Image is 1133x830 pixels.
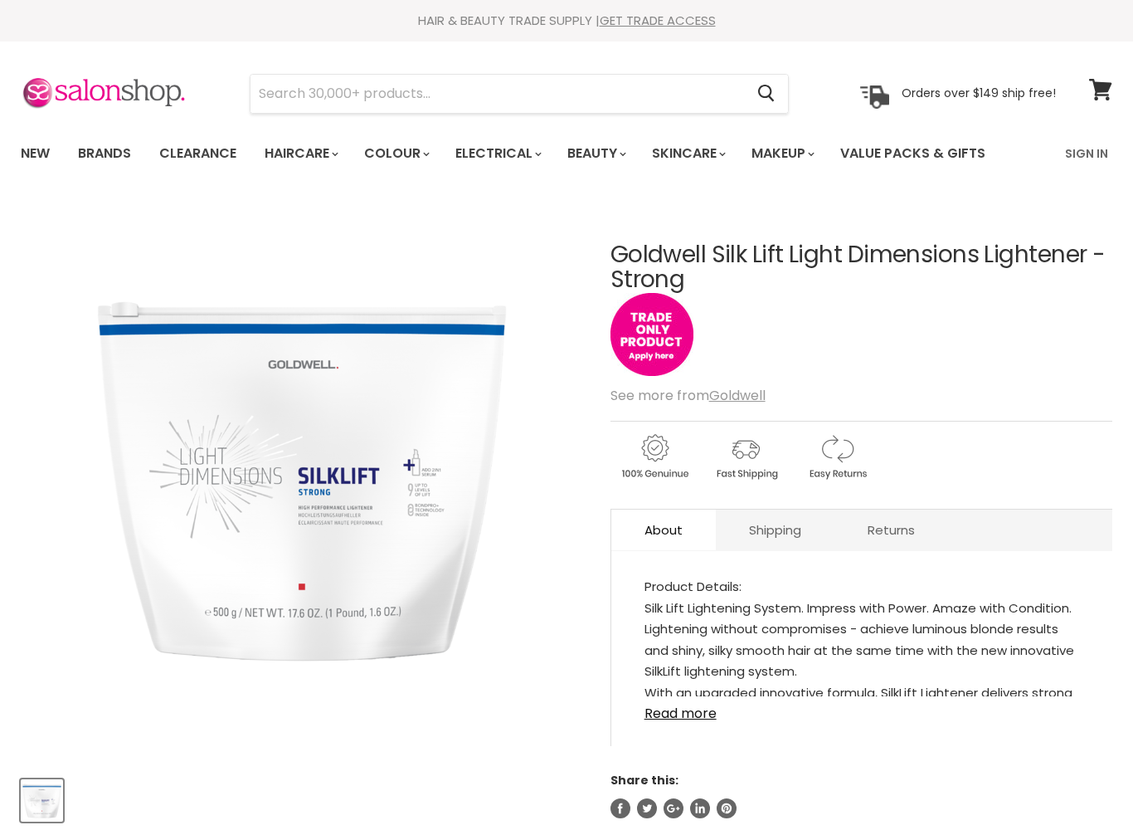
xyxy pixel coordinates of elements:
p: Orders over $149 ship free! [902,85,1056,100]
a: GET TRADE ACCESS [600,12,716,29]
a: Returns [834,510,948,550]
img: genuine.gif [610,432,698,482]
form: Product [250,74,789,114]
a: Colour [352,136,440,171]
a: Goldwell [709,386,766,405]
a: Beauty [555,136,636,171]
a: New [8,136,62,171]
h1: Goldwell Silk Lift Light Dimensions Lightener - Strong [610,242,1112,294]
div: Goldwell Silk Lift Light Dimensions Lightener - Strong image. Click or Scroll to Zoom. [21,201,583,764]
a: Electrical [443,136,552,171]
a: Makeup [739,136,824,171]
ul: Main menu [8,129,1027,178]
img: returns.gif [793,432,881,482]
a: Value Packs & Gifts [828,136,998,171]
span: Share this: [610,772,678,788]
input: Search [250,75,744,113]
button: Goldwell Silk Lift Light Dimensions Lightener - Strong [21,779,63,822]
img: tradeonly_small.jpg [610,293,693,376]
a: Sign In [1055,136,1118,171]
a: Clearance [147,136,249,171]
a: Shipping [716,510,834,550]
a: Brands [66,136,143,171]
a: Haircare [252,136,348,171]
img: Goldwell Silk Lift Light Dimensions Lightener - Strong [95,299,509,664]
a: About [611,510,716,550]
div: Product Details: [644,576,1079,598]
aside: Share this: [610,773,1112,818]
img: shipping.gif [702,432,790,482]
span: See more from [610,386,766,405]
button: Search [744,75,788,113]
a: Skincare [639,136,736,171]
div: Product thumbnails [18,774,586,822]
a: Read more [644,696,1079,721]
img: Goldwell Silk Lift Light Dimensions Lightener - Strong [22,784,61,818]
